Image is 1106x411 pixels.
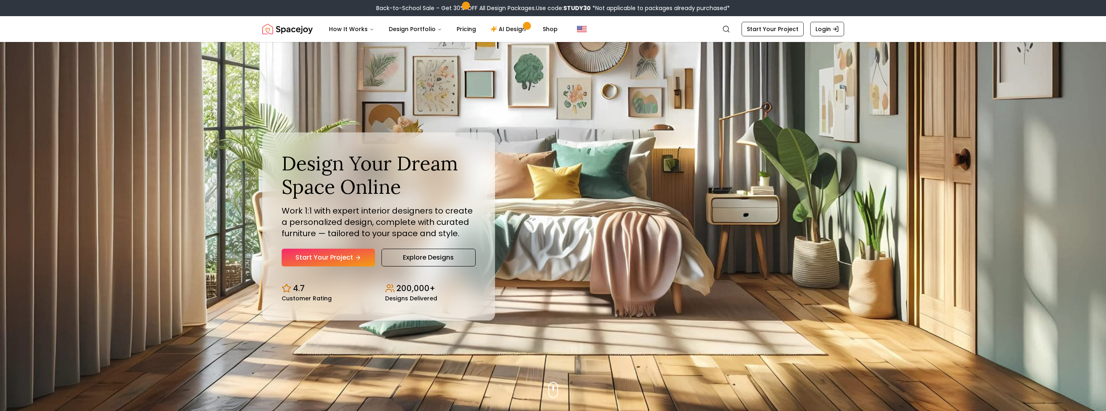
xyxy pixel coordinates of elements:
[282,205,476,239] p: Work 1:1 with expert interior designers to create a personalized design, complete with curated fu...
[577,24,587,34] img: United States
[282,296,332,301] small: Customer Rating
[376,4,730,12] div: Back-to-School Sale – Get 30% OFF All Design Packages.
[563,4,591,12] b: STUDY30
[262,21,313,37] img: Spacejoy Logo
[536,4,591,12] span: Use code:
[591,4,730,12] span: *Not applicable to packages already purchased*
[484,21,535,37] a: AI Design
[322,21,564,37] nav: Main
[381,249,476,266] a: Explore Designs
[536,21,564,37] a: Shop
[742,22,804,36] a: Start Your Project
[450,21,482,37] a: Pricing
[293,283,305,294] p: 4.7
[282,276,476,301] div: Design stats
[282,152,476,198] h1: Design Your Dream Space Online
[262,16,844,42] nav: Global
[396,283,435,294] p: 200,000+
[262,21,313,37] a: Spacejoy
[382,21,449,37] button: Design Portfolio
[810,22,844,36] a: Login
[282,249,375,266] a: Start Your Project
[322,21,381,37] button: How It Works
[385,296,437,301] small: Designs Delivered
